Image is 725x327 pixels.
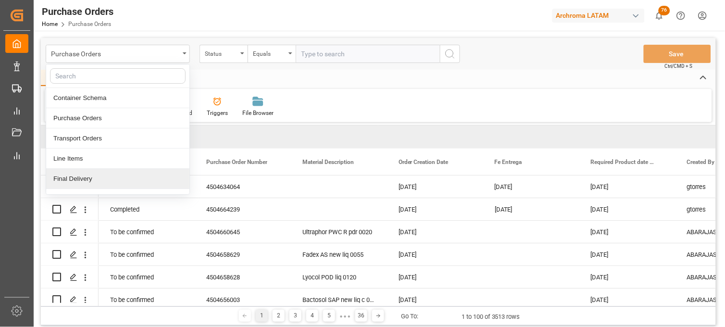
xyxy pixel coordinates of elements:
[195,266,291,288] div: 4504658628
[579,176,675,198] div: [DATE]
[579,289,675,311] div: [DATE]
[273,310,285,322] div: 2
[200,45,248,63] button: open menu
[670,5,692,26] button: Help Center
[306,310,318,322] div: 4
[483,198,579,220] div: [DATE]
[46,108,189,128] div: Purchase Orders
[50,68,186,84] input: Search
[206,159,267,165] span: Purchase Order Number
[387,221,483,243] div: [DATE]
[41,70,74,86] div: Home
[291,289,387,311] div: Bactosol SAP new liq c 0150
[579,243,675,265] div: [DATE]
[387,243,483,265] div: [DATE]
[649,5,670,26] button: show 76 new notifications
[99,266,195,288] div: To be confirmed
[46,149,189,169] div: Line Items
[579,221,675,243] div: [DATE]
[256,310,268,322] div: 1
[195,221,291,243] div: 4504660645
[340,313,350,320] div: ● ● ●
[659,6,670,15] span: 76
[99,221,195,243] div: To be confirmed
[401,312,418,321] div: Go To:
[399,159,449,165] span: Order Creation Date
[99,289,195,311] div: To be confirmed
[205,47,237,58] div: Status
[99,198,195,220] div: Completed
[387,198,483,220] div: [DATE]
[462,312,520,322] div: 1 to 100 of 3513 rows
[46,169,189,189] div: Final Delivery
[665,63,693,70] span: Ctrl/CMD + S
[46,45,190,63] button: close menu
[99,243,195,265] div: To be confirmed
[41,176,99,198] div: Press SPACE to select this row.
[51,47,179,59] div: Purchase Orders
[591,159,655,165] span: Required Product date (AB)
[41,289,99,311] div: Press SPACE to select this row.
[46,189,189,209] div: Additionals
[291,266,387,288] div: Lyocol POD liq 0120
[207,109,228,117] div: Triggers
[195,243,291,265] div: 4504658629
[42,4,113,19] div: Purchase Orders
[323,310,335,322] div: 5
[248,45,296,63] button: open menu
[387,266,483,288] div: [DATE]
[291,221,387,243] div: Ultraphor PWC R pdr 0020
[687,159,715,165] span: Created By
[41,243,99,266] div: Press SPACE to select this row.
[579,198,675,220] div: [DATE]
[552,9,645,23] div: Archroma LATAM
[242,109,274,117] div: File Browser
[291,243,387,265] div: Fadex AS new liq 0055
[41,266,99,289] div: Press SPACE to select this row.
[483,176,579,198] div: [DATE]
[302,159,354,165] span: Material Description
[195,289,291,311] div: 4504656003
[296,45,440,63] input: Type to search
[579,266,675,288] div: [DATE]
[440,45,460,63] button: search button
[495,159,522,165] span: Fe Entrega
[41,198,99,221] div: Press SPACE to select this row.
[195,176,291,198] div: 4504634064
[42,21,58,27] a: Home
[387,289,483,311] div: [DATE]
[41,221,99,243] div: Press SPACE to select this row.
[46,128,189,149] div: Transport Orders
[387,176,483,198] div: [DATE]
[644,45,711,63] button: Save
[195,198,291,220] div: 4504664239
[355,310,367,322] div: 36
[253,47,286,58] div: Equals
[552,6,649,25] button: Archroma LATAM
[46,88,189,108] div: Container Schema
[289,310,301,322] div: 3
